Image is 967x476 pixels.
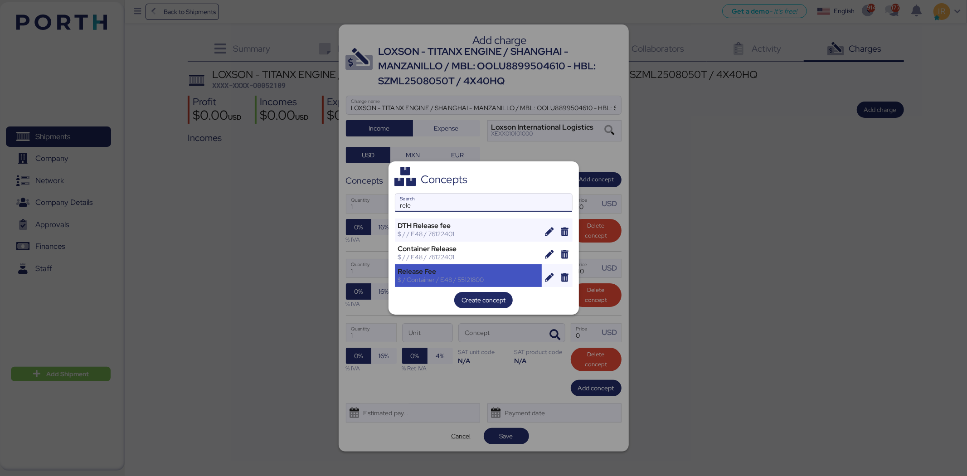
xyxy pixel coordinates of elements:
[398,267,539,276] div: Release Fee
[462,295,505,306] span: Create concept
[421,175,467,184] div: Concepts
[395,194,572,212] input: Search
[398,245,539,253] div: Container Release
[398,222,539,230] div: DTH Release fee
[454,292,513,308] button: Create concept
[398,276,539,284] div: $ / Container / E48 / 55121800
[398,253,539,261] div: $ / / E48 / 76122401
[398,230,539,238] div: $ / / E48 / 76122401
